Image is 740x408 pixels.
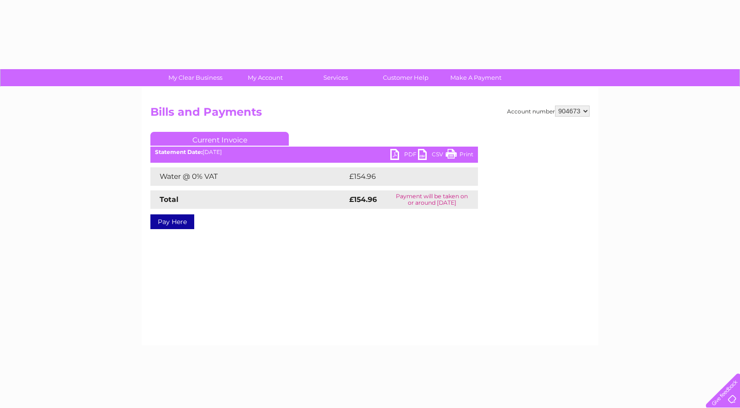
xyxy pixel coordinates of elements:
[507,106,590,117] div: Account number
[150,132,289,146] a: Current Invoice
[349,195,377,204] strong: £154.96
[160,195,179,204] strong: Total
[438,69,514,86] a: Make A Payment
[386,190,478,209] td: Payment will be taken on or around [DATE]
[155,148,203,155] b: Statement Date:
[298,69,374,86] a: Services
[446,149,473,162] a: Print
[150,214,194,229] a: Pay Here
[368,69,444,86] a: Customer Help
[418,149,446,162] a: CSV
[150,106,590,123] h2: Bills and Payments
[227,69,304,86] a: My Account
[150,149,478,155] div: [DATE]
[347,167,461,186] td: £154.96
[390,149,418,162] a: PDF
[157,69,233,86] a: My Clear Business
[150,167,347,186] td: Water @ 0% VAT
